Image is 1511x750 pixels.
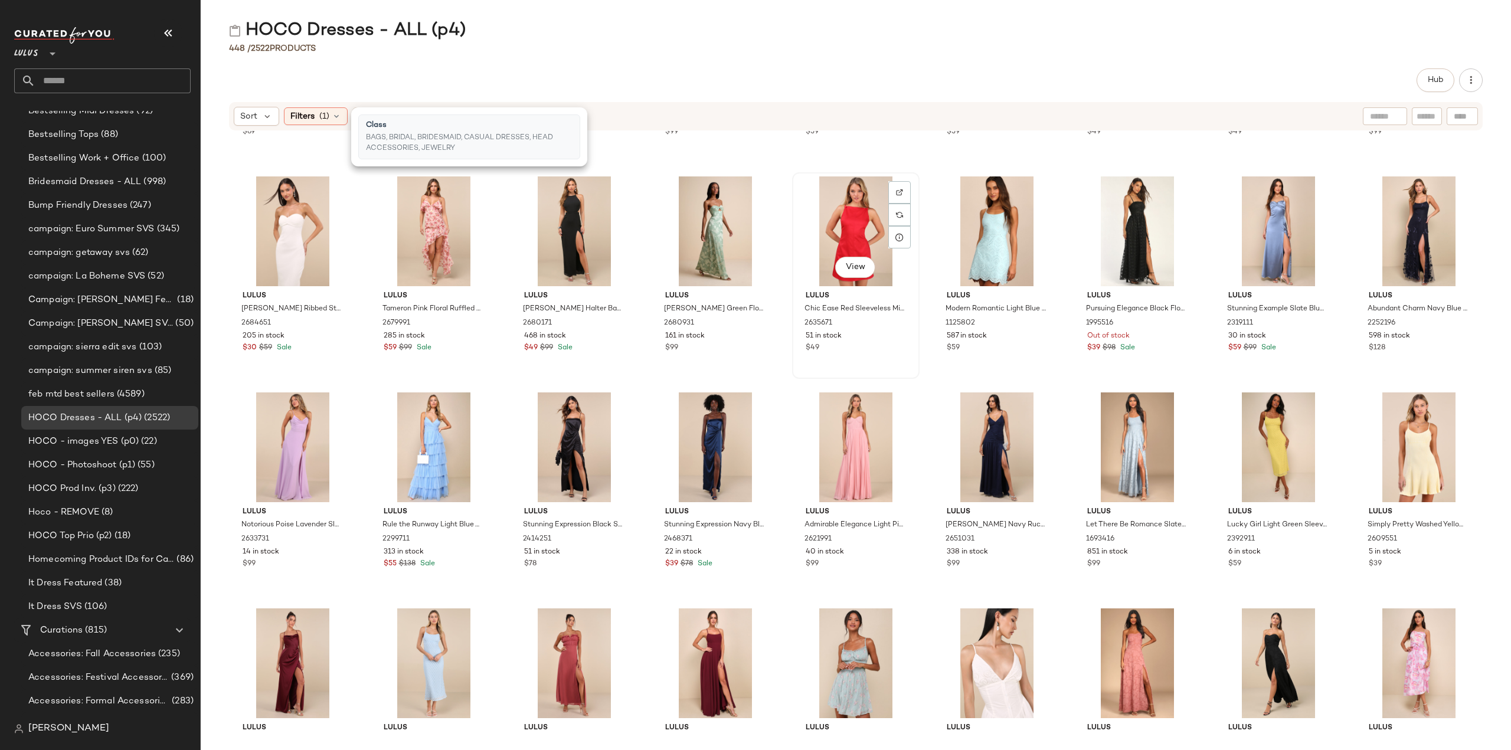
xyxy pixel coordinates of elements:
img: 12579781_2631931.jpg [374,608,493,718]
img: 12473821_2621991.jpg [796,392,915,502]
span: It Dress SVS [28,600,82,614]
span: Lulus [1228,723,1329,733]
span: Bump Friendly Dresses [28,199,127,212]
span: $59 [947,127,960,137]
img: 2680931_05_back_2025-07-02.jpg [656,176,775,286]
span: Out of stock [1087,331,1130,342]
span: Sale [274,344,292,352]
span: (50) [173,317,194,330]
span: 2621991 [804,534,832,545]
span: $39 [1087,343,1100,353]
span: Lucky Girl Light Green Sleeveless Lace Midi Dress [1227,520,1327,530]
span: Lulus [806,723,906,733]
span: Lulus [243,507,343,518]
img: 11794761_2458551.jpg [1219,608,1338,718]
span: Sale [414,344,431,352]
span: (369) [169,671,194,685]
span: Lulus [384,723,484,733]
span: $98 [1103,343,1116,353]
img: 11177621_1202631.jpg [656,608,775,718]
img: 11223901_2299711.jpg [374,392,493,502]
span: 6 in stock [1228,547,1261,558]
span: 51 in stock [524,547,560,558]
span: 851 in stock [1087,547,1128,558]
span: Sale [695,560,712,568]
span: Lulus [1369,291,1469,302]
span: Let There Be Romance Slate Blue Burnout Floral Maxi Dress [1086,520,1186,530]
span: (88) [99,128,118,142]
span: $30 [243,343,257,353]
span: (103) [137,340,162,354]
img: 2651031_01_hero.jpg [937,392,1057,502]
img: 11833021_2409091.jpg [515,608,634,718]
span: 22 in stock [665,547,702,558]
span: Campaign: [PERSON_NAME] Featured [28,293,175,307]
span: (86) [174,553,194,566]
span: $49 [524,343,538,353]
span: Sale [555,344,573,352]
span: campaign: Euro Summer SVS [28,222,155,236]
img: 11700921_2414131.jpg [796,608,915,718]
span: (815) [83,624,107,637]
span: Lulus [1087,507,1188,518]
img: 11044501_2252196.jpg [1359,176,1479,286]
span: $39 [665,559,678,569]
img: 12464161_2609551.jpg [1359,392,1479,502]
span: Lulus [524,291,624,302]
span: feb mtd best sellers [28,388,115,401]
img: 11576281_2392911.jpg [1219,392,1338,502]
span: Lulus [1369,723,1469,733]
div: Products [229,42,316,55]
span: $59 [1228,343,1241,353]
span: 30 in stock [1228,331,1266,342]
span: Lulus [665,291,766,302]
span: 205 in stock [243,331,284,342]
span: 285 in stock [384,331,425,342]
span: [PERSON_NAME] Navy Ruched Drop Waist Maxi Dress [946,520,1046,530]
span: Lulus [524,507,624,518]
span: (106) [82,600,107,614]
img: 11903081_2442491.jpg [233,608,352,718]
span: 2680931 [664,318,694,329]
span: Pursuing Elegance Black Floral Embroidered Lace-Up Maxi Dress [1086,304,1186,315]
span: (52) [145,270,164,283]
span: $99 [806,559,819,569]
span: campaign: summer siren svs [28,364,152,378]
span: Stunning Example Slate Blue Satin Backless Maxi Dress [1227,304,1327,315]
span: $59 [947,343,960,353]
span: HOCO - Photoshoot (p1) [28,458,135,472]
span: (55) [135,458,155,472]
span: (85) [152,364,172,378]
span: [PERSON_NAME] [28,722,109,736]
span: $99 [1244,343,1257,353]
span: View [845,263,865,272]
span: $49 [806,343,819,353]
span: 2522 [251,44,270,53]
span: $55 [384,559,397,569]
span: 2392911 [1227,534,1255,545]
span: 338 in stock [947,547,988,558]
span: $78 [524,559,537,569]
span: $99 [1369,127,1382,137]
span: (18) [175,293,194,307]
img: 2660051_05_detail.jpg [937,608,1057,718]
span: [PERSON_NAME] Ribbed Strapless Midi Dress [241,304,342,315]
img: 9690681_1995516.jpg [1078,176,1197,286]
span: Sale [1259,344,1276,352]
span: Abundant Charm Navy Blue 3D Floral Applique Maxi Dress [1368,304,1468,315]
span: 2414251 [523,534,551,545]
span: 2680171 [523,318,552,329]
span: (8) [99,506,113,519]
span: 2679991 [382,318,410,329]
span: (22) [139,435,157,448]
span: (222) [116,482,139,496]
span: (2522) [142,411,170,425]
span: (247) [127,199,151,212]
span: (92) [134,104,153,118]
span: campaign: La Boheme SVS [28,270,145,283]
span: 2319111 [1227,318,1253,329]
span: Homecoming Product IDs for Campaign [28,553,174,566]
span: 2633731 [241,534,269,545]
span: $59 [806,127,819,137]
span: $99 [947,559,960,569]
